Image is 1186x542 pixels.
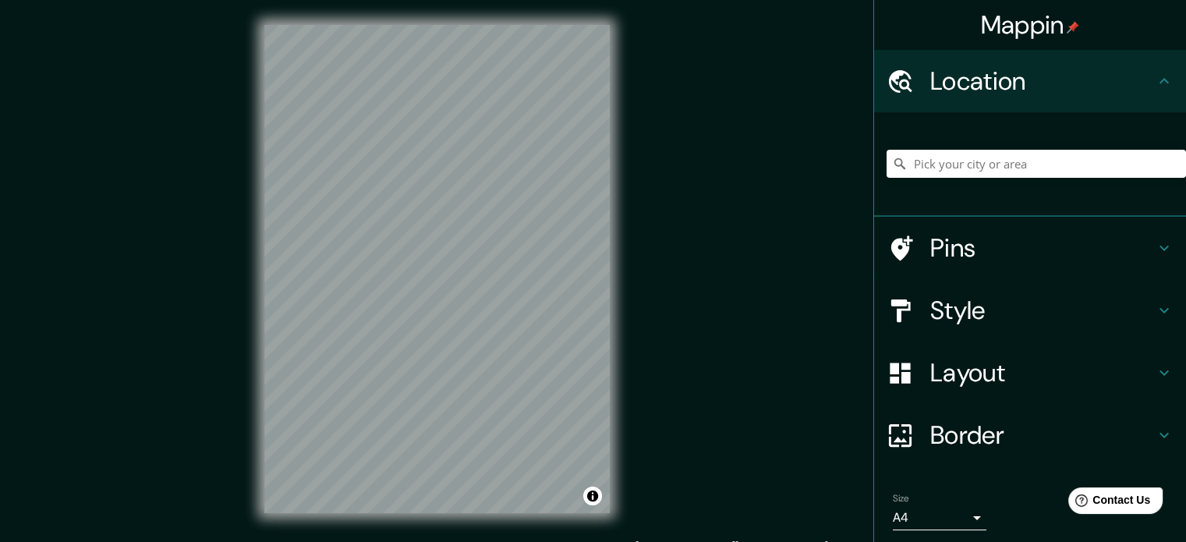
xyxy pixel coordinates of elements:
[1067,21,1079,34] img: pin-icon.png
[264,25,610,513] canvas: Map
[874,217,1186,279] div: Pins
[930,420,1155,451] h4: Border
[930,232,1155,264] h4: Pins
[930,357,1155,388] h4: Layout
[930,66,1155,97] h4: Location
[981,9,1080,41] h4: Mappin
[874,342,1186,404] div: Layout
[930,295,1155,326] h4: Style
[874,404,1186,466] div: Border
[874,50,1186,112] div: Location
[893,505,986,530] div: A4
[887,150,1186,178] input: Pick your city or area
[1047,481,1169,525] iframe: Help widget launcher
[893,492,909,505] label: Size
[874,279,1186,342] div: Style
[583,487,602,505] button: Toggle attribution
